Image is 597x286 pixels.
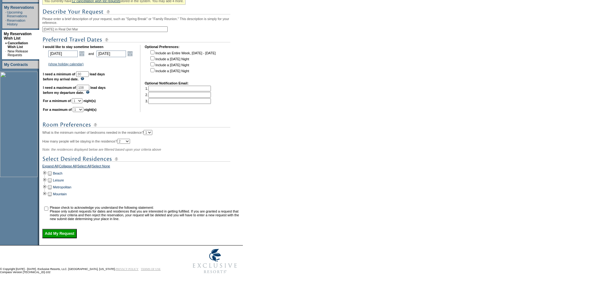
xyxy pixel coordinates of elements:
[92,164,110,170] a: Select None
[87,49,95,58] td: and
[127,50,134,57] a: Open the calendar popup.
[145,81,189,85] b: Optional Notification Email:
[53,178,64,182] a: Leisure
[116,267,139,271] a: PRIVACY POLICY
[50,206,241,221] td: Please check to acknowledge you understand the following statement: Please only submit requests f...
[43,45,103,49] b: I would like to stay sometime between
[5,10,6,18] td: ·
[83,99,96,103] b: night(s)
[145,92,211,98] td: 2.
[43,72,105,81] b: lead days before my arrival date.
[53,192,67,196] a: Mountain
[48,62,84,66] a: (show holiday calendar)
[141,267,161,271] a: TERMS OF USE
[77,164,91,170] a: Select All
[43,86,76,89] b: I need a maximum of
[5,41,7,45] b: »
[42,164,58,170] a: Expand All
[43,86,106,94] b: lead days before my departure date.
[59,164,76,170] a: Collapse All
[42,121,230,129] img: subTtlRoomPreferences.gif
[86,90,90,94] img: questionMark_lightBlue.gif
[4,32,32,40] a: My Reservation Wish List
[145,86,211,91] td: 1.
[53,171,62,175] a: Beach
[42,148,161,151] span: Note: the residences displayed below are filtered based upon your criteria above
[4,62,28,67] a: My Contracts
[7,19,25,26] a: Reservation History
[8,49,28,57] a: New Release Requests
[84,108,97,111] b: night(s)
[5,19,6,26] td: ·
[8,41,28,49] a: Cancellation Wish List
[4,5,34,10] a: My Reservations
[145,98,211,104] td: 3.
[43,108,72,111] b: For a maximum of
[145,45,180,49] b: Optional Preferences:
[53,185,71,189] a: Metropolitan
[187,246,243,277] img: Exclusive Resorts
[97,51,126,57] input: Date format: M/D/Y. Shortcut keys: [T] for Today. [UP] or [.] for Next Day. [DOWN] or [,] for Pre...
[43,99,71,103] b: For a minimum of
[43,72,75,76] b: I need a minimum of
[48,51,78,57] input: Date format: M/D/Y. Shortcut keys: [T] for Today. [UP] or [.] for Next Day. [DOWN] or [,] for Pre...
[149,49,216,77] td: Include an Entire Week, [DATE] - [DATE] Include a [DATE] Night Include a [DATE] Night Include a [...
[78,50,85,57] a: Open the calendar popup.
[42,229,77,238] input: Add My Request
[7,10,27,18] a: Upcoming Reservations
[42,164,241,170] div: | | |
[5,49,7,57] td: ·
[81,77,84,80] img: questionMark_lightBlue.gif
